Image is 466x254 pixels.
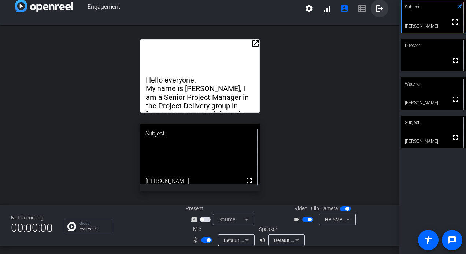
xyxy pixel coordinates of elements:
[192,236,201,244] mat-icon: mic_none
[451,95,460,104] mat-icon: fullscreen
[79,226,109,231] p: Everyone
[11,219,53,237] span: 00:00:00
[224,237,309,243] span: Default - Microphone (Realtek(R) Audio)
[11,214,53,222] div: Not Recording
[311,205,338,213] span: Flip Camera
[140,124,260,144] div: Subject
[424,236,433,244] mat-icon: accessibility
[186,205,259,213] div: Present
[448,236,456,244] mat-icon: message
[375,4,384,13] mat-icon: logout
[146,84,254,153] p: My name is [PERSON_NAME], I am a Senior Project Manager in the Project Delivery group in [GEOGRAP...
[340,4,349,13] mat-icon: account_box
[451,18,459,26] mat-icon: fullscreen
[305,4,314,13] mat-icon: settings
[259,225,303,233] div: Speaker
[219,217,236,222] span: Source
[146,76,254,84] p: Hello everyone.
[251,39,260,48] mat-icon: open_in_new
[67,222,76,231] img: Chat Icon
[245,176,254,185] mat-icon: fullscreen
[259,236,268,244] mat-icon: volume_up
[293,215,302,224] mat-icon: videocam_outline
[451,56,460,65] mat-icon: fullscreen
[451,133,460,142] mat-icon: fullscreen
[401,39,466,52] div: Director
[295,205,307,213] span: Video
[401,77,466,91] div: Watcher
[274,237,353,243] span: Default - Speakers (Realtek(R) Audio)
[186,225,259,233] div: Mic
[191,215,200,224] mat-icon: screen_share_outline
[401,116,466,130] div: Subject
[79,222,109,225] p: Group
[325,217,388,222] span: HP 5MP Camera (30c9:0096)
